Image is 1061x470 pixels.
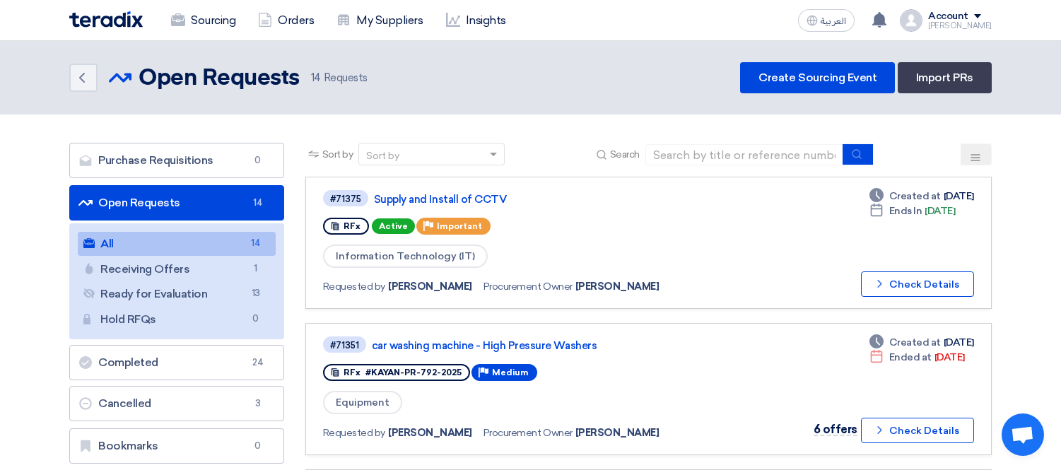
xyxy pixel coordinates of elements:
span: 24 [250,356,266,370]
input: Search by title or reference number [645,144,843,165]
span: Requested by [323,279,385,294]
div: [DATE] [869,204,956,218]
a: car washing machine - High Pressure Washers [372,339,725,352]
a: Supply and Install of CCTV [374,193,727,206]
button: Check Details [861,418,974,443]
a: My Suppliers [325,5,434,36]
span: 14 [250,196,266,210]
a: Import PRs [898,62,992,93]
a: Ready for Evaluation [78,282,276,306]
span: 13 [247,286,264,301]
span: [PERSON_NAME] [575,279,660,294]
span: 6 offers [814,423,857,436]
a: Orders [247,5,325,36]
span: Active [372,218,415,234]
span: Important [437,221,482,231]
div: Open chat [1002,413,1044,456]
span: RFx [344,221,360,231]
span: 1 [247,262,264,276]
div: [DATE] [869,189,974,204]
span: [PERSON_NAME] [388,279,472,294]
a: Create Sourcing Event [740,62,895,93]
div: Sort by [366,148,399,163]
span: 3 [250,396,266,411]
span: 0 [250,439,266,453]
span: Created at [889,189,941,204]
span: RFx [344,368,360,377]
a: Bookmarks0 [69,428,284,464]
a: Completed24 [69,345,284,380]
button: Check Details [861,271,974,297]
span: 14 [247,236,264,251]
div: [DATE] [869,335,974,350]
h2: Open Requests [139,64,300,93]
span: العربية [821,16,846,26]
div: [PERSON_NAME] [928,22,992,30]
span: Procurement Owner [483,425,573,440]
span: #KAYAN-PR-792-2025 [365,368,462,377]
div: #71375 [330,194,361,204]
a: All [78,232,276,256]
span: Information Technology (IT) [323,245,488,268]
span: Procurement Owner [483,279,573,294]
span: Ends In [889,204,922,218]
span: [PERSON_NAME] [388,425,472,440]
span: [PERSON_NAME] [575,425,660,440]
div: #71351 [330,341,359,350]
a: Purchase Requisitions0 [69,143,284,178]
a: Receiving Offers [78,257,276,281]
span: 0 [247,312,264,327]
div: Account [928,11,968,23]
span: Requests [311,70,368,86]
span: Equipment [323,391,402,414]
span: Sort by [322,147,353,162]
a: Insights [435,5,517,36]
span: Search [610,147,640,162]
span: Medium [492,368,529,377]
span: Requested by [323,425,385,440]
div: [DATE] [869,350,965,365]
a: Sourcing [160,5,247,36]
img: profile_test.png [900,9,922,32]
button: العربية [798,9,855,32]
a: Hold RFQs [78,307,276,331]
img: Teradix logo [69,11,143,28]
a: Cancelled3 [69,386,284,421]
span: Created at [889,335,941,350]
a: Open Requests14 [69,185,284,221]
span: Ended at [889,350,932,365]
span: 14 [311,71,321,84]
span: 0 [250,153,266,168]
